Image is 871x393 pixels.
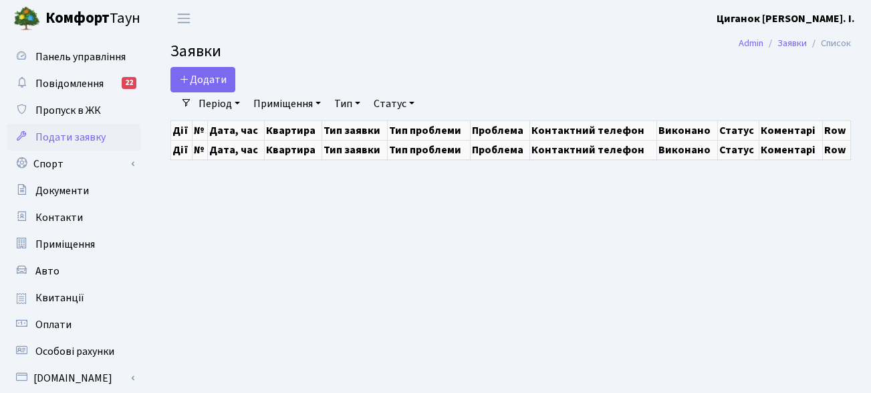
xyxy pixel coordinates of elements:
[759,121,823,140] th: Коментарі
[368,92,420,115] a: Статус
[322,140,388,159] th: Тип заявки
[35,50,126,64] span: Панель управління
[192,140,207,159] th: №
[388,140,470,159] th: Тип проблеми
[739,36,763,50] a: Admin
[35,237,95,252] span: Приміщення
[35,103,101,118] span: Пропуск в ЖК
[7,231,140,258] a: Приміщення
[264,140,322,159] th: Квартира
[657,140,718,159] th: Виконано
[7,70,140,97] a: Повідомлення22
[35,291,84,305] span: Квитанції
[248,92,326,115] a: Приміщення
[470,121,530,140] th: Проблема
[35,344,114,359] span: Особові рахунки
[7,338,140,365] a: Особові рахунки
[7,285,140,311] a: Квитанції
[192,121,207,140] th: №
[7,365,140,392] a: [DOMAIN_NAME]
[717,11,855,27] a: Циганок [PERSON_NAME]. І.
[322,121,388,140] th: Тип заявки
[388,121,470,140] th: Тип проблеми
[193,92,245,115] a: Період
[823,121,851,140] th: Row
[7,177,140,204] a: Документи
[777,36,807,50] a: Заявки
[7,311,140,338] a: Оплати
[35,130,106,145] span: Подати заявку
[7,44,140,70] a: Панель управління
[329,92,366,115] a: Тип
[470,140,530,159] th: Проблема
[170,67,235,92] a: Додати
[45,7,140,30] span: Таун
[718,140,759,159] th: Статус
[35,210,83,225] span: Контакти
[35,183,89,198] span: Документи
[179,72,227,87] span: Додати
[35,317,72,332] span: Оплати
[264,121,322,140] th: Квартира
[759,140,823,159] th: Коментарі
[530,140,657,159] th: Контактний телефон
[45,7,110,29] b: Комфорт
[167,7,201,29] button: Переключити навігацію
[718,121,759,140] th: Статус
[171,121,193,140] th: Дії
[35,76,104,91] span: Повідомлення
[807,36,851,51] li: Список
[823,140,851,159] th: Row
[207,121,264,140] th: Дата, час
[171,140,193,159] th: Дії
[170,40,221,63] span: Заявки
[7,97,140,124] a: Пропуск в ЖК
[122,77,136,89] div: 22
[530,121,657,140] th: Контактний телефон
[207,140,264,159] th: Дата, час
[657,121,718,140] th: Виконано
[7,124,140,151] a: Подати заявку
[7,151,140,177] a: Спорт
[7,204,140,231] a: Контакти
[13,5,40,32] img: logo.png
[719,29,871,58] nav: breadcrumb
[35,264,59,279] span: Авто
[7,258,140,285] a: Авто
[717,11,855,26] b: Циганок [PERSON_NAME]. І.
